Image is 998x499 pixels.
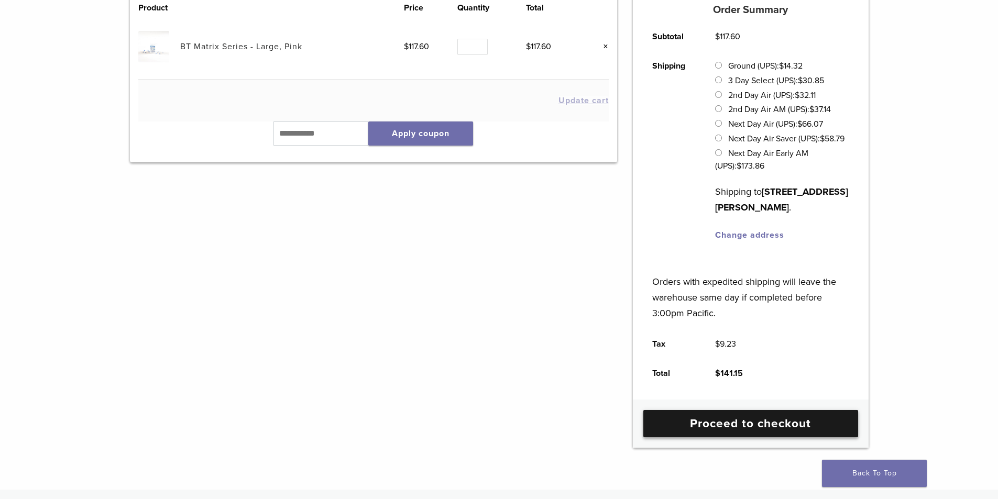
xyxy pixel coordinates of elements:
[728,134,845,144] label: Next Day Air Saver (UPS):
[715,339,736,349] bdi: 9.23
[715,148,808,171] label: Next Day Air Early AM (UPS):
[715,184,849,215] p: Shipping to .
[526,2,580,14] th: Total
[715,339,720,349] span: $
[595,40,609,53] a: Remove this item
[822,460,927,487] a: Back To Top
[728,90,816,101] label: 2nd Day Air (UPS):
[809,104,814,115] span: $
[138,31,169,62] img: BT Matrix Series - Large, Pink
[368,121,473,146] button: Apply coupon
[779,61,803,71] bdi: 14.32
[404,41,409,52] span: $
[820,134,825,144] span: $
[641,359,704,388] th: Total
[526,41,551,52] bdi: 117.60
[779,61,784,71] span: $
[526,41,531,52] span: $
[795,90,799,101] span: $
[633,4,869,16] h5: Order Summary
[798,75,803,86] span: $
[715,186,848,213] strong: [STREET_ADDRESS][PERSON_NAME]
[728,119,823,129] label: Next Day Air (UPS):
[809,104,831,115] bdi: 37.14
[652,258,849,321] p: Orders with expedited shipping will leave the warehouse same day if completed before 3:00pm Pacific.
[715,230,784,240] a: Change address
[404,41,429,52] bdi: 117.60
[180,41,302,52] a: BT Matrix Series - Large, Pink
[715,31,740,42] bdi: 117.60
[797,119,823,129] bdi: 66.07
[641,22,704,51] th: Subtotal
[715,368,743,379] bdi: 141.15
[795,90,816,101] bdi: 32.11
[715,368,720,379] span: $
[641,51,704,250] th: Shipping
[820,134,845,144] bdi: 58.79
[457,2,525,14] th: Quantity
[728,75,824,86] label: 3 Day Select (UPS):
[737,161,741,171] span: $
[728,104,831,115] label: 2nd Day Air AM (UPS):
[715,31,720,42] span: $
[797,119,802,129] span: $
[404,2,458,14] th: Price
[737,161,764,171] bdi: 173.86
[643,410,858,437] a: Proceed to checkout
[728,61,803,71] label: Ground (UPS):
[641,329,704,359] th: Tax
[798,75,824,86] bdi: 30.85
[558,96,609,105] button: Update cart
[138,2,180,14] th: Product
